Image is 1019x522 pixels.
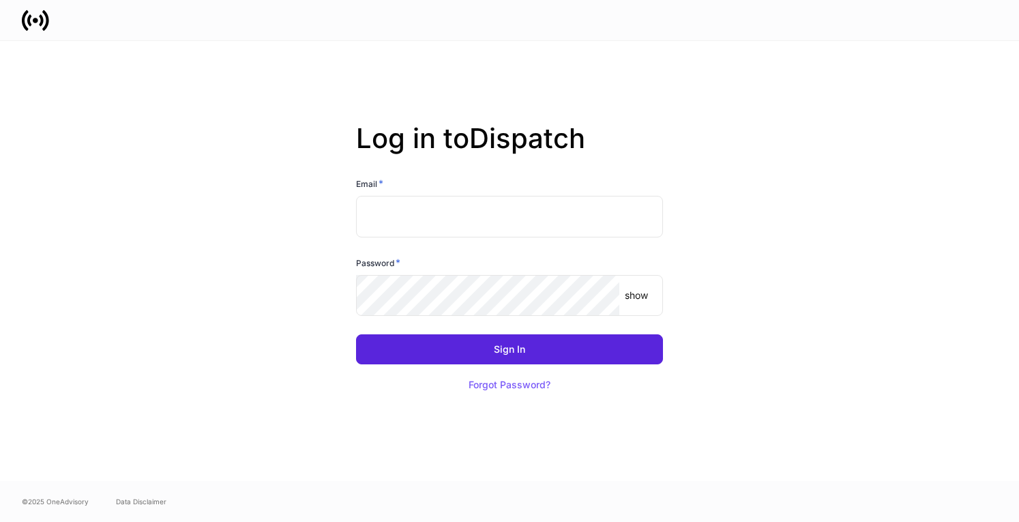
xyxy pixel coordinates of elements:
span: © 2025 OneAdvisory [22,496,89,507]
p: show [625,289,648,302]
a: Data Disclaimer [116,496,166,507]
div: Sign In [494,345,525,354]
button: Sign In [356,334,663,364]
h6: Password [356,256,400,270]
h2: Log in to Dispatch [356,122,663,177]
button: Forgot Password? [452,370,567,400]
div: Forgot Password? [469,380,550,390]
h6: Email [356,177,383,190]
